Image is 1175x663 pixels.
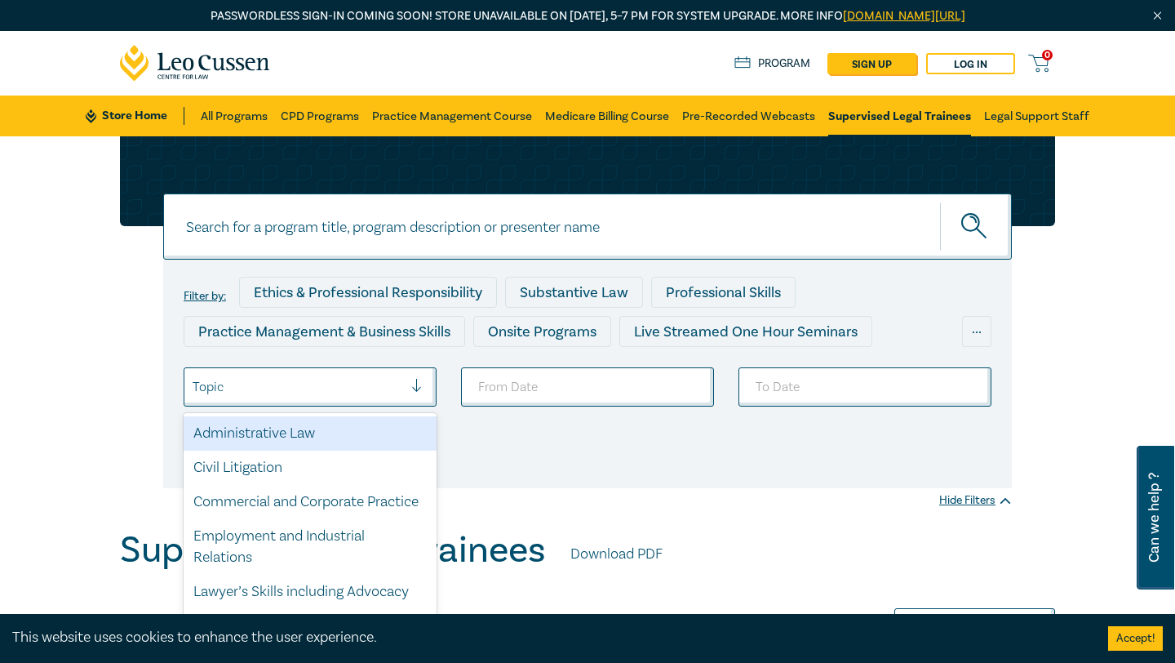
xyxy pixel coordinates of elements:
[184,316,465,347] div: Practice Management & Business Skills
[239,277,497,308] div: Ethics & Professional Responsibility
[184,451,437,485] div: Civil Litigation
[184,485,437,519] div: Commercial and Corporate Practice
[12,627,1084,648] div: This website uses cookies to enhance the user experience.
[734,55,810,73] a: Program
[201,96,268,136] a: All Programs
[1146,456,1162,580] span: Can we help ?
[120,529,546,572] h1: Supervised Legal Trainees
[184,290,226,303] label: Filter by:
[461,367,714,407] input: From Date
[1151,9,1164,23] img: Close
[984,96,1089,136] a: Legal Support Staff
[193,378,196,396] input: select
[1108,626,1163,651] button: Accept cookies
[505,277,643,308] div: Substantive Law
[499,355,758,386] div: Live Streamed Practical Workshops
[926,53,1015,74] a: Log in
[184,416,437,451] div: Administrative Law
[184,575,437,609] div: Lawyer’s Skills including Advocacy
[651,277,796,308] div: Professional Skills
[120,612,211,644] h4: Results
[184,355,491,386] div: Live Streamed Conferences and Intensives
[281,96,359,136] a: CPD Programs
[545,96,669,136] a: Medicare Billing Course
[570,544,663,565] a: Download PDF
[682,96,815,136] a: Pre-Recorded Webcasts
[120,7,1055,25] p: Passwordless sign-in coming soon! Store unavailable on [DATE], 5–7 PM for system upgrade. More info
[372,96,532,136] a: Practice Management Course
[473,316,611,347] div: Onsite Programs
[962,316,991,347] div: ...
[1042,50,1053,60] span: 0
[738,367,991,407] input: To Date
[939,492,1012,509] div: Hide Filters
[184,519,437,575] div: Employment and Industrial Relations
[184,609,437,643] div: Problem Solving
[828,96,971,136] a: Supervised Legal Trainees
[619,316,872,347] div: Live Streamed One Hour Seminars
[843,8,965,24] a: [DOMAIN_NAME][URL]
[827,53,916,74] a: sign up
[163,194,1012,260] input: Search for a program title, program description or presenter name
[86,107,184,125] a: Store Home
